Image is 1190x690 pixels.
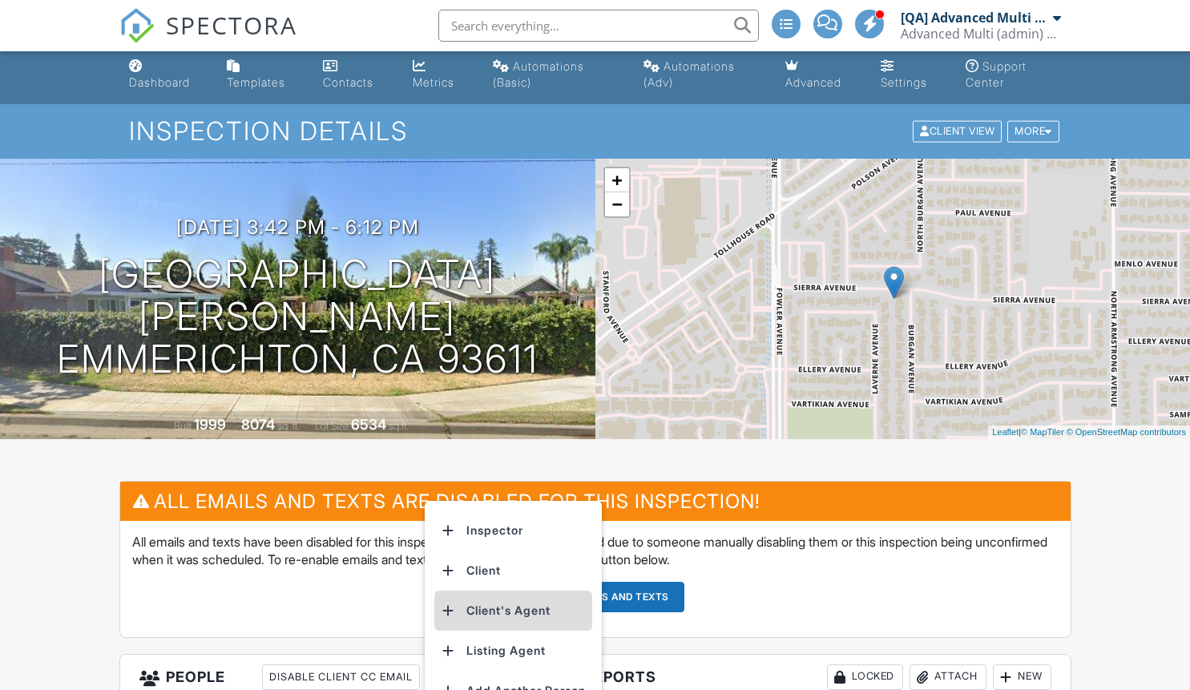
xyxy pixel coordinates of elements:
[605,168,629,192] a: Zoom in
[959,52,1068,98] a: Support Center
[26,253,570,380] h1: [GEOGRAPHIC_DATA][PERSON_NAME] Emmerichton, CA 93611
[262,664,420,690] div: Disable Client CC Email
[241,416,275,433] div: 8074
[643,59,735,89] div: Automations (Adv)
[1007,121,1059,143] div: More
[351,416,386,433] div: 6534
[174,420,192,432] span: Built
[1021,427,1064,437] a: © MapTiler
[901,10,1049,26] div: [QA] Advanced Multi (admin)
[389,420,409,432] span: sq.ft.
[123,52,208,98] a: Dashboard
[129,75,190,89] div: Dashboard
[438,10,759,42] input: Search everything...
[220,52,304,98] a: Templates
[129,117,1060,145] h1: Inspection Details
[785,75,841,89] div: Advanced
[874,52,946,98] a: Settings
[406,52,474,98] a: Metrics
[911,124,1006,136] a: Client View
[434,631,592,671] li: Listing Agent
[166,8,297,42] span: SPECTORA
[227,75,285,89] div: Templates
[988,426,1190,439] div: |
[910,664,986,690] div: Attach
[993,664,1051,690] div: New
[317,52,393,98] a: Contacts
[901,26,1061,42] div: Advanced Multi (admin) Company
[315,420,349,432] span: Lot Size
[486,52,624,98] a: Automations (Basic)
[992,427,1019,437] a: Leaflet
[913,121,1002,143] div: Client View
[779,52,861,98] a: Advanced
[637,52,766,98] a: Automations (Advanced)
[881,75,927,89] div: Settings
[194,416,226,433] div: 1999
[120,482,1071,521] h3: All emails and texts are disabled for this inspection!
[827,664,903,690] div: Locked
[966,59,1027,89] div: Support Center
[323,75,373,89] div: Contacts
[413,75,454,89] div: Metrics
[277,420,300,432] span: sq. ft.
[132,533,1059,569] p: All emails and texts have been disabled for this inspection. This may have happened due to someon...
[176,216,419,238] h3: [DATE] 3:42 pm - 6:12 pm
[1067,427,1186,437] a: © OpenStreetMap contributors
[119,22,297,55] a: SPECTORA
[605,192,629,216] a: Zoom out
[493,59,584,89] div: Automations (Basic)
[119,8,155,43] img: The Best Home Inspection Software - Spectora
